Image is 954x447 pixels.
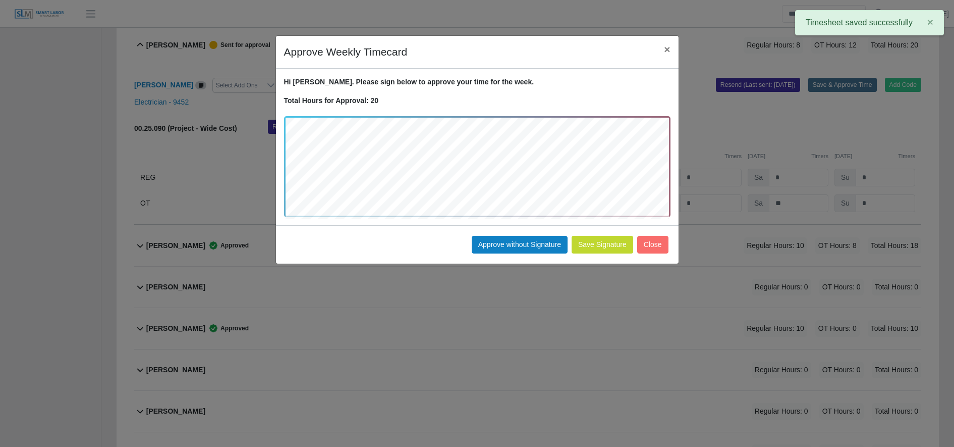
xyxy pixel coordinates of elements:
[656,36,678,63] button: Close
[664,43,670,55] span: ×
[572,236,633,254] button: Save Signature
[284,44,408,60] h4: Approve Weekly Timecard
[927,16,933,28] span: ×
[472,236,568,254] button: Approve without Signature
[284,78,534,86] strong: Hi [PERSON_NAME]. Please sign below to approve your time for the week.
[795,10,944,35] div: Timesheet saved successfully
[284,96,378,105] strong: Total Hours for Approval: 20
[637,236,668,254] button: Close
